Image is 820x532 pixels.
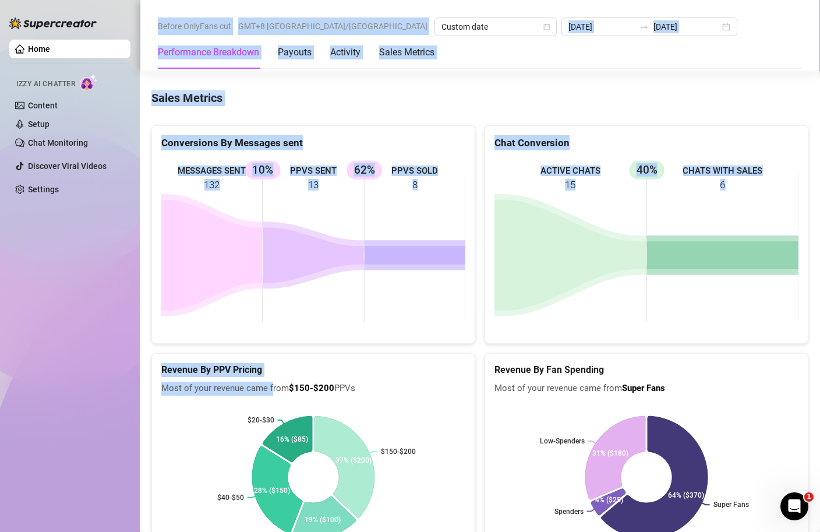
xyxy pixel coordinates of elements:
[28,101,58,110] a: Content
[639,22,649,31] span: swap-right
[238,17,427,35] span: GMT+8 [GEOGRAPHIC_DATA]/[GEOGRAPHIC_DATA]
[330,45,360,59] div: Activity
[248,416,274,424] text: $20-$30
[80,74,98,91] img: AI Chatter
[540,437,585,445] text: Low-Spenders
[28,138,88,147] a: Chat Monitoring
[379,45,434,59] div: Sales Metrics
[494,382,798,396] span: Most of your revenue came from
[713,501,749,509] text: Super Fans
[28,185,59,194] a: Settings
[653,20,720,33] input: End date
[494,363,798,377] h5: Revenue By Fan Spending
[28,44,50,54] a: Home
[554,507,584,515] text: Spenders
[161,135,465,151] div: Conversions By Messages sent
[568,20,635,33] input: Start date
[161,382,465,396] span: Most of your revenue came from PPVs
[441,18,550,36] span: Custom date
[543,23,550,30] span: calendar
[16,79,75,90] span: Izzy AI Chatter
[28,119,50,129] a: Setup
[804,492,814,502] span: 1
[151,90,808,106] h4: Sales Metrics
[289,383,334,393] b: $150-$200
[217,494,244,502] text: $40-$50
[278,45,312,59] div: Payouts
[9,17,97,29] img: logo-BBDzfeDw.svg
[158,17,231,35] span: Before OnlyFans cut
[28,161,107,171] a: Discover Viral Videos
[639,22,649,31] span: to
[780,492,808,520] iframe: Intercom live chat
[161,363,465,377] h5: Revenue By PPV Pricing
[494,135,798,151] div: Chat Conversion
[622,383,665,393] b: Super Fans
[158,45,259,59] div: Performance Breakdown
[381,448,416,456] text: $150-$200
